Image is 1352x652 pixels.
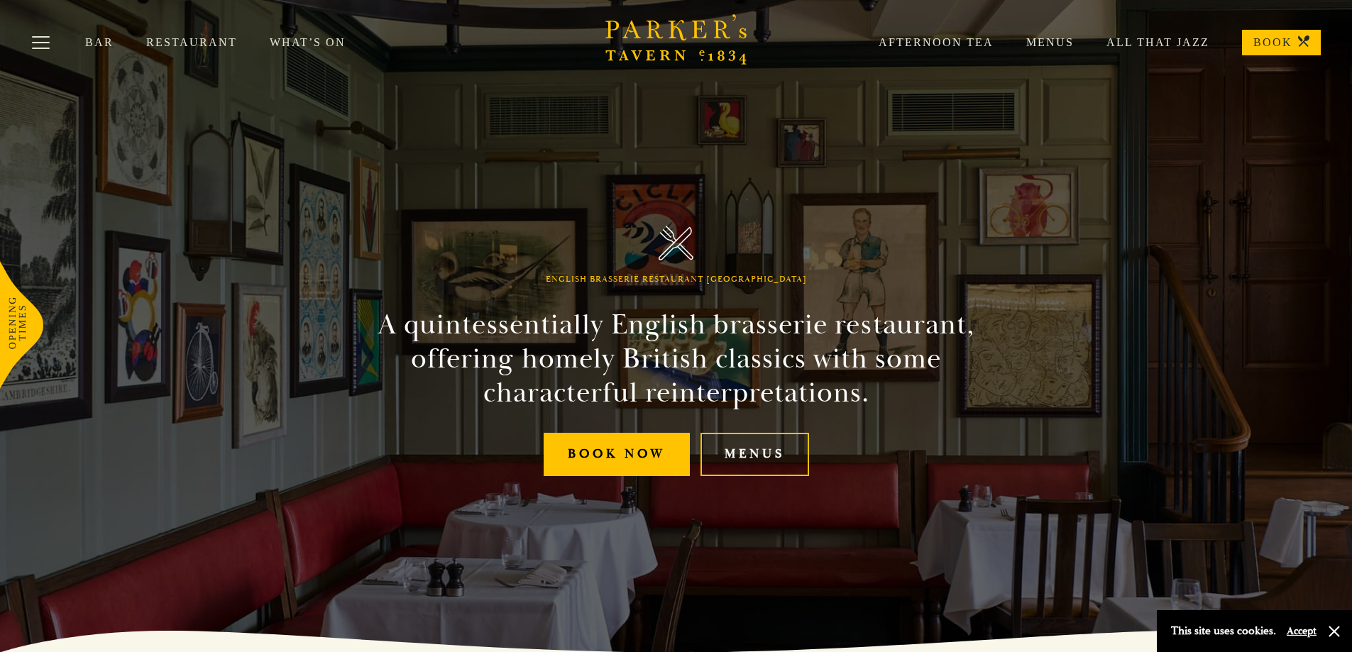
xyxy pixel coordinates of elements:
[1287,624,1317,638] button: Accept
[353,308,1000,410] h2: A quintessentially English brasserie restaurant, offering homely British classics with some chara...
[546,275,807,284] h1: English Brasserie Restaurant [GEOGRAPHIC_DATA]
[659,226,693,260] img: Parker's Tavern Brasserie Cambridge
[1327,624,1341,639] button: Close and accept
[544,433,690,476] a: Book Now
[700,433,809,476] a: Menus
[1171,621,1276,641] p: This site uses cookies.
